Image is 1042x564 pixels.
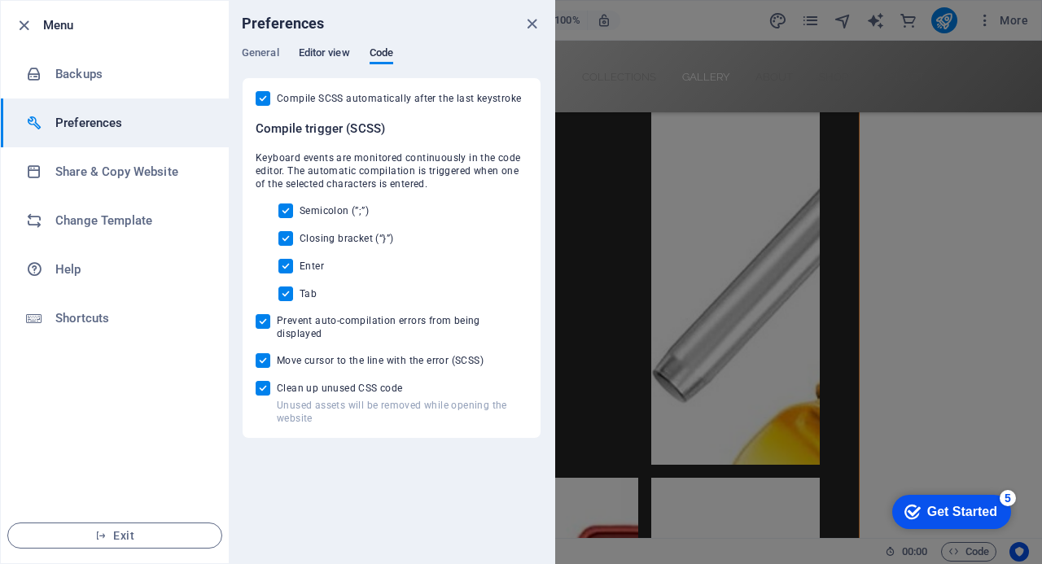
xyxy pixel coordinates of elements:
span: Clean up unused CSS code [277,382,528,395]
h6: Share & Copy Website [55,162,206,181]
h6: Menu [43,15,216,35]
div: Preferences [242,46,541,77]
button: Exit [7,522,222,549]
span: Closing bracket (“}”) [300,232,393,245]
span: Enter [300,260,324,273]
h6: Help [55,260,206,279]
div: 5 [120,3,137,20]
span: Exit [21,529,208,542]
h6: Shortcuts [55,308,206,328]
button: close [522,14,541,33]
a: Help [1,245,229,294]
span: Compile SCSS automatically after the last keystroke [277,92,521,105]
span: Tab [300,287,317,300]
span: Prevent auto-compilation errors from being displayed [277,314,528,340]
h6: Preferences [242,14,325,33]
span: Keyboard events are monitored continuously in the code editor. The automatic compilation is trigg... [256,151,528,190]
h6: Preferences [55,113,206,133]
span: Move cursor to the line with the error (SCSS) [277,354,484,367]
div: Get Started [48,18,118,33]
h6: Change Template [55,211,206,230]
div: Get Started 5 items remaining, 0% complete [13,8,132,42]
h6: Backups [55,64,206,84]
span: Semicolon (”;”) [300,204,369,217]
p: Unused assets will be removed while opening the website [277,399,528,425]
span: Editor view [299,43,350,66]
span: Code [370,43,393,66]
h6: Compile trigger (SCSS) [256,119,528,138]
span: General [242,43,279,66]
